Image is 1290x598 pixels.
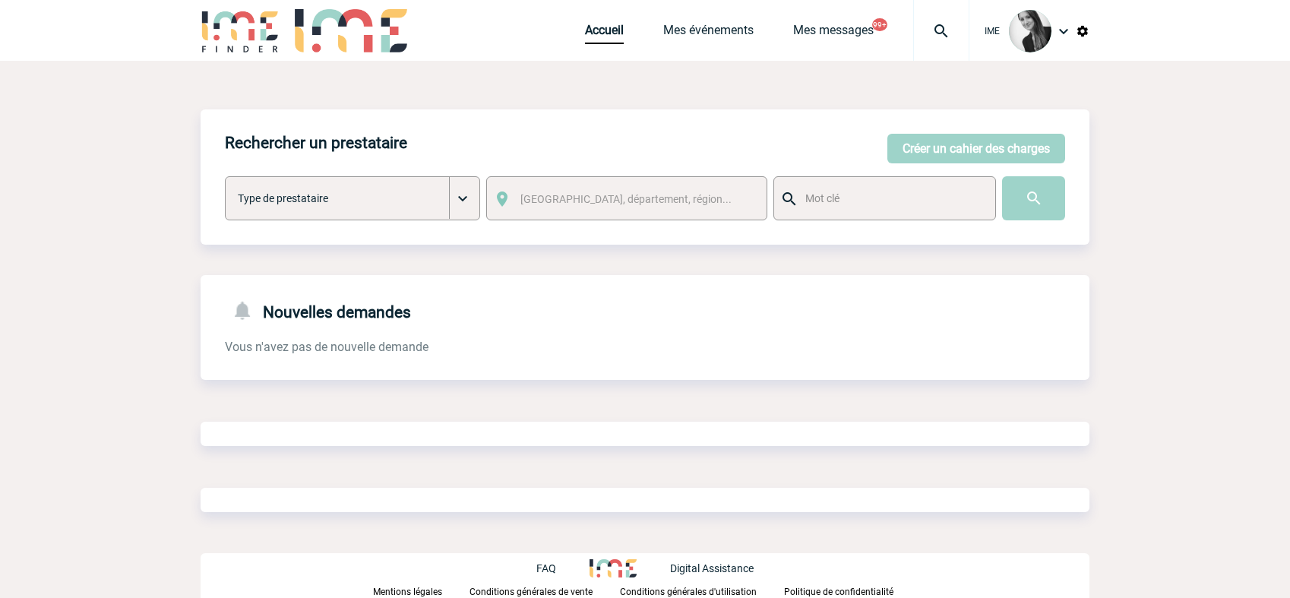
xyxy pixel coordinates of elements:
[793,23,874,44] a: Mes messages
[620,584,784,598] a: Conditions générales d'utilisation
[784,587,893,597] p: Politique de confidentialité
[373,587,442,597] p: Mentions légales
[1009,10,1051,52] img: 101050-0.jpg
[225,340,428,354] span: Vous n'avez pas de nouvelle demande
[201,9,280,52] img: IME-Finder
[225,134,407,152] h4: Rechercher un prestataire
[784,584,918,598] a: Politique de confidentialité
[802,188,982,208] input: Mot clé
[985,26,1000,36] span: IME
[373,584,470,598] a: Mentions légales
[620,587,757,597] p: Conditions générales d'utilisation
[590,559,637,577] img: http://www.idealmeetingsevents.fr/
[663,23,754,44] a: Mes événements
[872,18,887,31] button: 99+
[585,23,624,44] a: Accueil
[1002,176,1065,220] input: Submit
[470,587,593,597] p: Conditions générales de vente
[470,584,620,598] a: Conditions générales de vente
[520,193,732,205] span: [GEOGRAPHIC_DATA], département, région...
[536,560,590,574] a: FAQ
[670,562,754,574] p: Digital Assistance
[231,299,263,321] img: notifications-24-px-g.png
[225,299,411,321] h4: Nouvelles demandes
[536,562,556,574] p: FAQ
